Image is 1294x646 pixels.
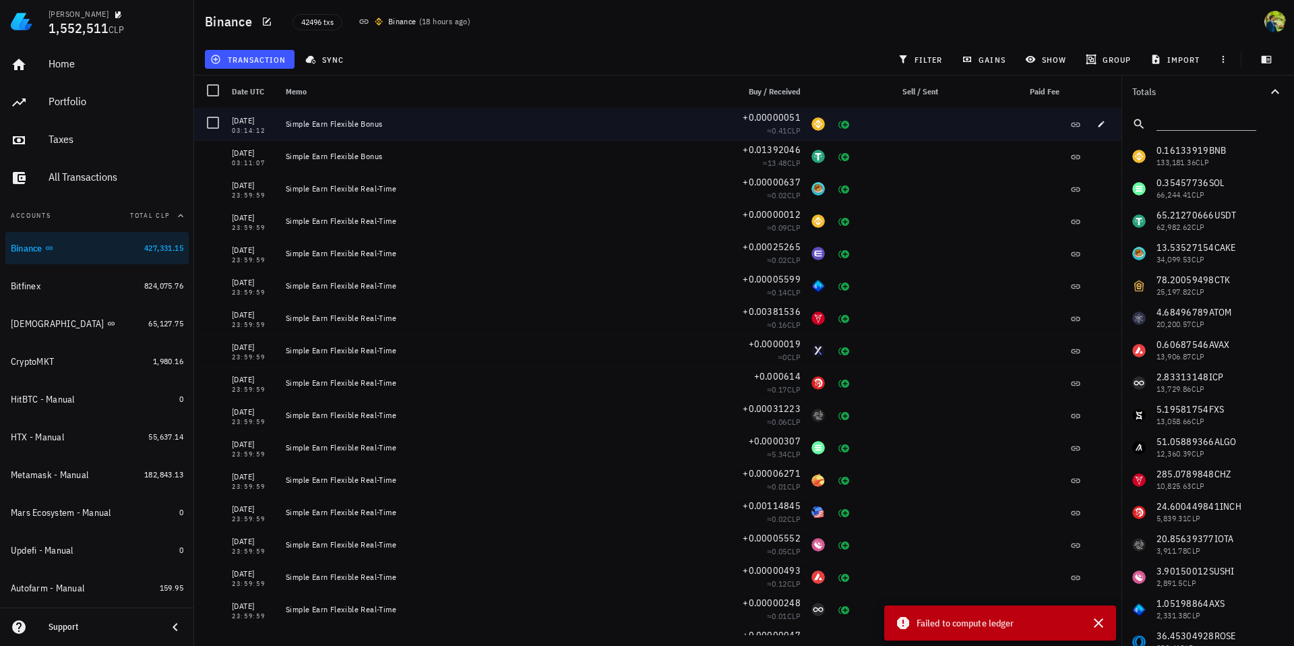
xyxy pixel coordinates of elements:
a: HTX - Manual 55,637.14 [5,421,189,453]
div: [DEMOGRAPHIC_DATA] [11,318,104,330]
span: sync [308,54,344,65]
a: Updefi - Manual 0 [5,534,189,566]
span: 0.01 [772,611,787,621]
span: 0.14 [772,287,787,297]
span: Total CLP [130,211,170,220]
button: filter [892,50,950,69]
span: CLP [787,255,801,265]
span: +0.00381536 [743,305,801,318]
div: Taxes [49,133,183,146]
span: +0.00025265 [743,241,801,253]
span: CLP [787,190,801,200]
div: BNB-icon [811,214,825,228]
span: CLP [787,481,801,492]
span: 0.05 [772,546,787,556]
button: show [1019,50,1074,69]
button: gains [956,50,1014,69]
div: USTC-icon [811,506,825,519]
div: DYDX-icon [811,344,825,357]
a: HitBTC - Manual 0 [5,383,189,415]
div: 23:59:59 [232,516,275,523]
span: Sell / Sent [902,86,938,96]
span: ≈ [767,320,801,330]
div: [DATE] [232,470,275,483]
div: 23:59:59 [232,354,275,361]
div: 23:59:59 [232,613,275,620]
span: Date UTC [232,86,264,96]
div: Mars Ecosystem - Manual [11,507,111,519]
div: 03:11:07 [232,160,275,167]
span: ≈ [767,449,801,459]
span: 42496 txs [301,15,334,30]
span: CLP [787,449,801,459]
span: 0.02 [772,514,787,524]
div: HTX - Manual [11,432,64,443]
span: import [1153,54,1200,65]
span: 159.95 [160,583,183,593]
span: ≈ [767,287,801,297]
div: 1INCH-icon [811,376,825,390]
div: Simple Earn Flexible Bonus [286,119,714,129]
span: +0.00006271 [743,467,801,479]
span: 65,127.75 [148,318,183,328]
div: Date UTC [226,76,280,108]
span: ≈ [763,158,801,168]
span: +0.00000493 [743,564,801,577]
button: AccountsTotal CLP [5,200,189,232]
span: 0.17 [772,384,787,394]
div: AXS-icon [811,279,825,293]
span: CLP [787,384,801,394]
span: CLP [787,546,801,556]
div: 03:14:12 [232,127,275,134]
span: Buy / Received [749,86,801,96]
a: All Transactions [5,162,189,194]
div: [DATE] [232,438,275,451]
span: ≈ [767,514,801,524]
div: Simple Earn Flexible Real-Time [286,183,714,194]
div: Sell / Sent [857,76,944,108]
span: ≈ [767,579,801,589]
span: ≈ [767,481,801,492]
div: Simple Earn Flexible Real-Time [286,281,714,291]
div: Portfolio [49,95,183,108]
span: CLP [787,579,801,589]
span: 0 [782,352,787,362]
div: 23:59:59 [232,289,275,296]
div: Memo [280,76,720,108]
div: 23:59:59 [232,192,275,199]
span: 0 [179,394,183,404]
div: [DATE] [232,405,275,419]
div: 23:59:59 [232,322,275,328]
a: Metamask - Manual 182,843.13 [5,459,189,491]
a: Home [5,49,189,81]
span: ≈ [778,352,801,362]
div: Simple Earn Flexible Real-Time [286,604,714,615]
span: 18 hours ago [422,16,468,26]
span: +0.01392046 [743,144,801,156]
div: [DATE] [232,535,275,548]
img: 270.png [375,18,383,26]
span: Failed to compute ledger [917,616,1014,630]
span: ≈ [767,223,801,233]
div: Buy / Received [720,76,806,108]
span: +0.00000051 [743,111,801,123]
div: Paid Fee [968,76,1065,108]
div: CryptoMKT [11,356,54,368]
div: Simple Earn Flexible Real-Time [286,539,714,550]
div: [DATE] [232,567,275,581]
div: Simple Earn Flexible Real-Time [286,507,714,518]
span: 0.02 [772,190,787,200]
span: 0.02 [772,255,787,265]
span: 5.34 [772,449,787,459]
span: 0.41 [772,125,787,136]
div: CAKE-icon [811,182,825,196]
div: avatar [1264,11,1286,32]
div: Simple Earn Flexible Real-Time [286,378,714,388]
div: Simple Earn Flexible Bonus [286,151,714,162]
div: 23:59:59 [232,257,275,264]
span: CLP [787,320,801,330]
a: Taxes [5,124,189,156]
span: ≈ [767,546,801,556]
span: 0.01 [772,481,787,492]
span: CLP [109,24,124,36]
